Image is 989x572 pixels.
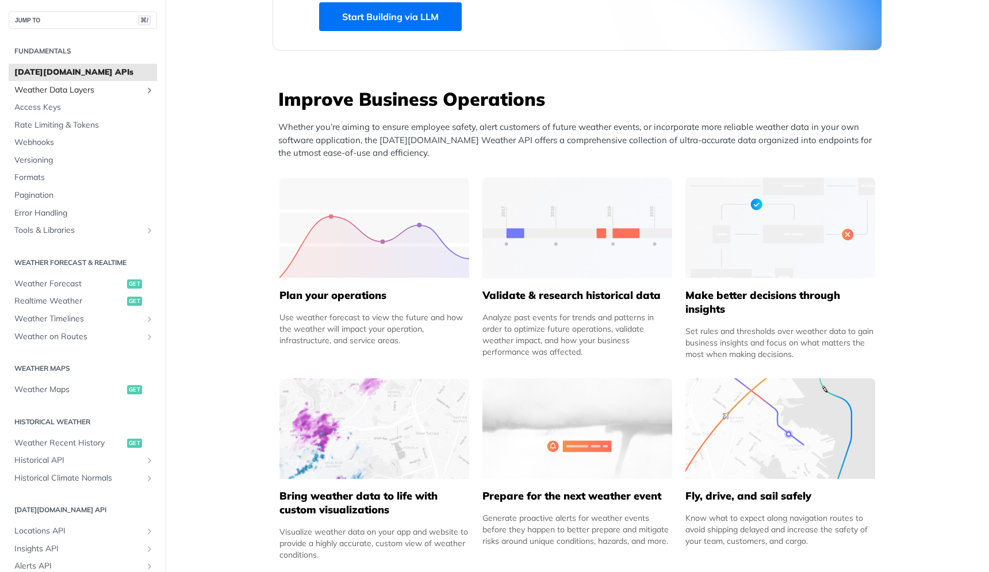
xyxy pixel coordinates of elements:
[278,121,882,160] p: Whether you’re aiming to ensure employee safety, alert customers of future weather events, or inc...
[14,67,154,78] span: [DATE][DOMAIN_NAME] APIs
[685,289,875,316] h5: Make better decisions through insights
[9,293,157,310] a: Realtime Weatherget
[9,540,157,558] a: Insights APIShow subpages for Insights API
[482,289,672,302] h5: Validate & research historical data
[145,527,154,536] button: Show subpages for Locations API
[279,289,469,302] h5: Plan your operations
[14,473,142,484] span: Historical Climate Normals
[9,187,157,204] a: Pagination
[138,16,151,25] span: ⌘/
[14,190,154,201] span: Pagination
[14,172,154,183] span: Formats
[9,505,157,515] h2: [DATE][DOMAIN_NAME] API
[145,226,154,235] button: Show subpages for Tools & Libraries
[14,331,142,343] span: Weather on Routes
[9,152,157,169] a: Versioning
[279,178,469,278] img: 39565e8-group-4962x.svg
[14,295,124,307] span: Realtime Weather
[9,435,157,452] a: Weather Recent Historyget
[14,102,154,113] span: Access Keys
[145,332,154,341] button: Show subpages for Weather on Routes
[145,314,154,324] button: Show subpages for Weather Timelines
[145,456,154,465] button: Show subpages for Historical API
[14,85,142,96] span: Weather Data Layers
[14,208,154,219] span: Error Handling
[279,489,469,517] h5: Bring weather data to life with custom visualizations
[9,46,157,56] h2: Fundamentals
[14,225,142,236] span: Tools & Libraries
[14,455,142,466] span: Historical API
[9,82,157,99] a: Weather Data LayersShow subpages for Weather Data Layers
[9,117,157,134] a: Rate Limiting & Tokens
[9,328,157,345] a: Weather on RoutesShow subpages for Weather on Routes
[14,384,124,396] span: Weather Maps
[14,543,142,555] span: Insights API
[14,278,124,290] span: Weather Forecast
[14,313,142,325] span: Weather Timelines
[9,452,157,469] a: Historical APIShow subpages for Historical API
[9,417,157,427] h2: Historical Weather
[9,470,157,487] a: Historical Climate NormalsShow subpages for Historical Climate Normals
[145,474,154,483] button: Show subpages for Historical Climate Normals
[482,378,672,479] img: 2c0a313-group-496-12x.svg
[14,137,154,148] span: Webhooks
[9,258,157,268] h2: Weather Forecast & realtime
[9,275,157,293] a: Weather Forecastget
[9,205,157,222] a: Error Handling
[685,378,875,479] img: 994b3d6-mask-group-32x.svg
[9,363,157,374] h2: Weather Maps
[14,155,154,166] span: Versioning
[9,64,157,81] a: [DATE][DOMAIN_NAME] APIs
[127,297,142,306] span: get
[127,279,142,289] span: get
[279,312,469,346] div: Use weather forecast to view the future and how the weather will impact your operation, infrastru...
[145,86,154,95] button: Show subpages for Weather Data Layers
[685,512,875,547] div: Know what to expect along navigation routes to avoid shipping delayed and increase the safety of ...
[9,310,157,328] a: Weather TimelinesShow subpages for Weather Timelines
[14,525,142,537] span: Locations API
[14,437,124,449] span: Weather Recent History
[9,134,157,151] a: Webhooks
[9,169,157,186] a: Formats
[145,562,154,571] button: Show subpages for Alerts API
[9,99,157,116] a: Access Keys
[482,512,672,547] div: Generate proactive alerts for weather events before they happen to better prepare and mitigate ri...
[319,2,462,31] a: Start Building via LLM
[9,381,157,398] a: Weather Mapsget
[278,86,882,112] h3: Improve Business Operations
[685,178,875,278] img: a22d113-group-496-32x.svg
[14,120,154,131] span: Rate Limiting & Tokens
[127,385,142,394] span: get
[14,561,142,572] span: Alerts API
[482,489,672,503] h5: Prepare for the next weather event
[279,378,469,479] img: 4463876-group-4982x.svg
[127,439,142,448] span: get
[482,178,672,278] img: 13d7ca0-group-496-2.svg
[9,523,157,540] a: Locations APIShow subpages for Locations API
[279,526,469,561] div: Visualize weather data on your app and website to provide a highly accurate, custom view of weath...
[482,312,672,358] div: Analyze past events for trends and patterns in order to optimize future operations, validate weat...
[9,222,157,239] a: Tools & LibrariesShow subpages for Tools & Libraries
[685,325,875,360] div: Set rules and thresholds over weather data to gain business insights and focus on what matters th...
[9,11,157,29] button: JUMP TO⌘/
[685,489,875,503] h5: Fly, drive, and sail safely
[145,544,154,554] button: Show subpages for Insights API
